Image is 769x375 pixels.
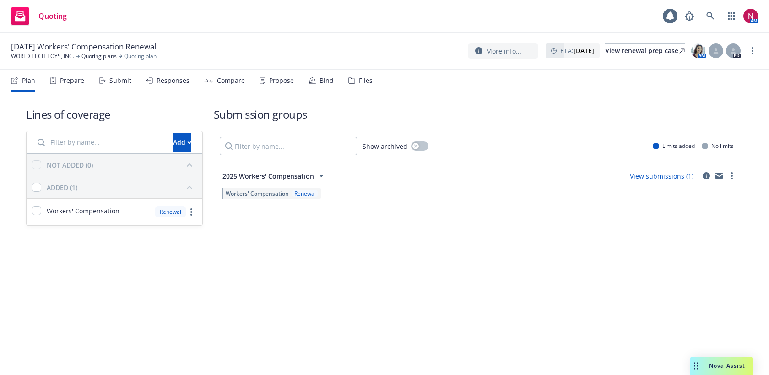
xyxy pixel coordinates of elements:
button: ADDED (1) [47,180,197,195]
div: Compare [217,77,245,84]
a: more [186,207,197,217]
button: Nova Assist [690,357,753,375]
h1: Submission groups [214,107,743,122]
a: circleInformation [701,170,712,181]
span: Quoting [38,12,67,20]
span: Show archived [363,141,407,151]
div: Plan [22,77,35,84]
div: Propose [269,77,294,84]
div: Limits added [653,142,695,150]
input: Filter by name... [220,137,357,155]
span: Quoting plan [124,52,157,60]
button: NOT ADDED (0) [47,158,197,172]
a: View renewal prep case [605,43,685,58]
button: 2025 Workers' Compensation [220,167,330,185]
input: Filter by name... [32,133,168,152]
div: ADDED (1) [47,183,77,192]
span: [DATE] Workers' Compensation Renewal [11,41,156,52]
a: more [747,45,758,56]
button: Add [173,133,191,152]
span: More info... [486,46,521,56]
div: No limits [702,142,734,150]
div: Renewal [292,190,318,197]
a: Report a Bug [680,7,699,25]
div: Prepare [60,77,84,84]
a: View submissions (1) [630,172,693,180]
a: Switch app [722,7,741,25]
div: Add [173,134,191,151]
img: photo [691,43,706,58]
button: More info... [468,43,538,59]
span: Workers' Compensation [226,190,289,197]
div: Bind [320,77,334,84]
div: Submit [109,77,131,84]
span: 2025 Workers' Compensation [222,171,314,181]
span: Nova Assist [709,362,745,370]
div: Drag to move [690,357,702,375]
h1: Lines of coverage [26,107,203,122]
img: photo [743,9,758,23]
div: Renewal [155,206,186,217]
a: WORLD TECH TOYS, INC. [11,52,74,60]
span: ETA : [560,46,594,55]
a: more [726,170,737,181]
a: Search [701,7,720,25]
a: Quoting plans [81,52,117,60]
div: NOT ADDED (0) [47,160,93,170]
a: mail [714,170,725,181]
div: Responses [157,77,190,84]
strong: [DATE] [574,46,594,55]
a: Quoting [7,3,70,29]
div: Files [359,77,373,84]
span: Workers' Compensation [47,206,119,216]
